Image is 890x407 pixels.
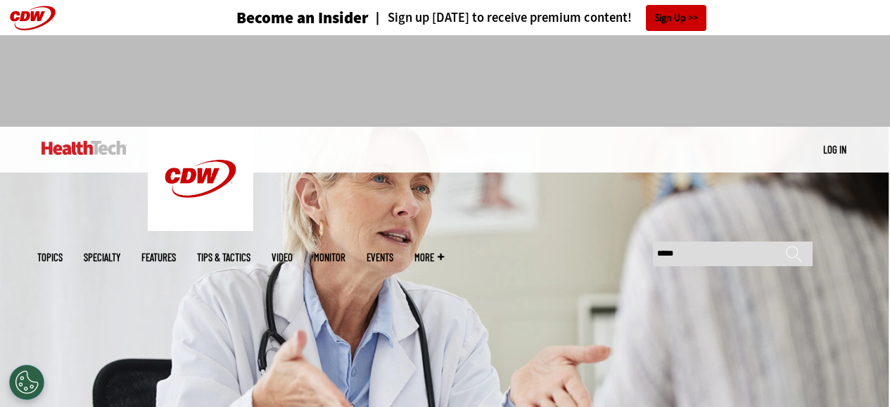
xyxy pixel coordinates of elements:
span: Topics [37,252,63,263]
a: Video [272,252,293,263]
a: Sign Up [646,5,706,31]
a: Tips & Tactics [197,252,250,263]
a: Events [367,252,393,263]
a: Log in [823,143,846,156]
button: Open Preferences [9,365,44,400]
img: Home [42,141,127,155]
span: More [414,252,444,263]
img: Home [148,127,253,231]
a: MonITor [314,252,345,263]
iframe: advertisement [189,49,701,113]
div: Cookies Settings [9,365,44,400]
a: Sign up [DATE] to receive premium content! [369,11,632,25]
a: Features [141,252,176,263]
h3: Become an Insider [236,10,369,26]
span: Specialty [84,252,120,263]
a: CDW [148,220,253,234]
div: User menu [823,142,846,157]
a: Become an Insider [184,10,369,26]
